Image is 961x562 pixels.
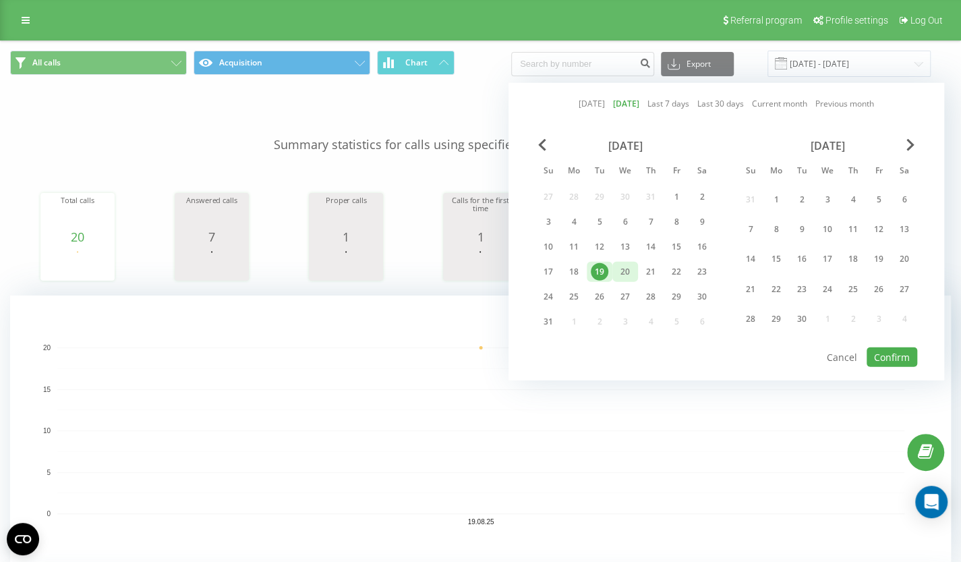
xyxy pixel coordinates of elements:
[738,139,917,152] div: [DATE]
[840,217,866,242] div: Thu Sep 11, 2025
[869,162,889,182] abbr: Friday
[44,196,111,230] div: Total calls
[793,281,811,298] div: 23
[647,97,689,110] a: Last 7 days
[591,288,608,306] div: 26
[10,109,951,154] p: Summary statistics for calls using specified filters for the selected period
[730,15,802,26] span: Referral program
[815,187,840,212] div: Wed Sep 3, 2025
[843,162,863,182] abbr: Thursday
[616,238,634,256] div: 13
[612,212,638,232] div: Wed Aug 6, 2025
[840,277,866,302] div: Thu Sep 25, 2025
[312,244,380,284] svg: A chart.
[697,97,744,110] a: Last 30 days
[789,306,815,331] div: Tue Sep 30, 2025
[840,246,866,271] div: Thu Sep 18, 2025
[766,162,786,182] abbr: Monday
[840,187,866,212] div: Thu Sep 4, 2025
[587,212,612,232] div: Tue Aug 5, 2025
[815,97,874,110] a: Previous month
[793,221,811,238] div: 9
[819,190,836,208] div: 3
[866,217,892,242] div: Fri Sep 12, 2025
[789,246,815,271] div: Tue Sep 16, 2025
[689,212,715,232] div: Sat Aug 9, 2025
[613,97,639,110] a: [DATE]
[767,250,785,268] div: 15
[792,162,812,182] abbr: Tuesday
[689,187,715,207] div: Sat Aug 2, 2025
[738,277,763,302] div: Sun Sep 21, 2025
[870,190,887,208] div: 5
[446,196,514,230] div: Calls for the first time
[693,263,711,281] div: 23
[867,347,917,367] button: Confirm
[738,306,763,331] div: Sun Sep 28, 2025
[615,162,635,182] abbr: Wednesday
[561,237,587,257] div: Mon Aug 11, 2025
[767,221,785,238] div: 8
[763,187,789,212] div: Mon Sep 1, 2025
[752,97,807,110] a: Current month
[870,250,887,268] div: 19
[540,313,557,331] div: 31
[870,221,887,238] div: 12
[446,244,514,284] div: A chart.
[616,263,634,281] div: 20
[693,288,711,306] div: 30
[763,217,789,242] div: Mon Sep 8, 2025
[664,187,689,207] div: Fri Aug 1, 2025
[763,306,789,331] div: Mon Sep 29, 2025
[866,187,892,212] div: Fri Sep 5, 2025
[565,288,583,306] div: 25
[178,196,245,230] div: Answered calls
[587,287,612,307] div: Tue Aug 26, 2025
[535,312,561,332] div: Sun Aug 31, 2025
[405,58,428,67] span: Chart
[689,287,715,307] div: Sat Aug 30, 2025
[565,213,583,231] div: 4
[591,213,608,231] div: 5
[564,162,584,182] abbr: Monday
[535,287,561,307] div: Sun Aug 24, 2025
[664,262,689,282] div: Fri Aug 22, 2025
[767,190,785,208] div: 1
[793,310,811,328] div: 30
[896,221,913,238] div: 13
[612,287,638,307] div: Wed Aug 27, 2025
[817,162,838,182] abbr: Wednesday
[561,287,587,307] div: Mon Aug 25, 2025
[789,217,815,242] div: Tue Sep 9, 2025
[870,281,887,298] div: 26
[894,162,914,182] abbr: Saturday
[892,277,917,302] div: Sat Sep 27, 2025
[589,162,610,182] abbr: Tuesday
[742,221,759,238] div: 7
[561,212,587,232] div: Mon Aug 4, 2025
[178,244,245,284] svg: A chart.
[612,262,638,282] div: Wed Aug 20, 2025
[642,263,660,281] div: 21
[689,237,715,257] div: Sat Aug 16, 2025
[538,162,558,182] abbr: Sunday
[540,238,557,256] div: 10
[44,244,111,284] svg: A chart.
[43,386,51,393] text: 15
[7,523,39,555] button: Open CMP widget
[896,281,913,298] div: 27
[668,263,685,281] div: 22
[793,250,811,268] div: 16
[668,188,685,206] div: 1
[892,217,917,242] div: Sat Sep 13, 2025
[668,213,685,231] div: 8
[767,281,785,298] div: 22
[896,250,913,268] div: 20
[693,188,711,206] div: 2
[43,427,51,434] text: 10
[668,288,685,306] div: 29
[815,217,840,242] div: Wed Sep 10, 2025
[535,237,561,257] div: Sun Aug 10, 2025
